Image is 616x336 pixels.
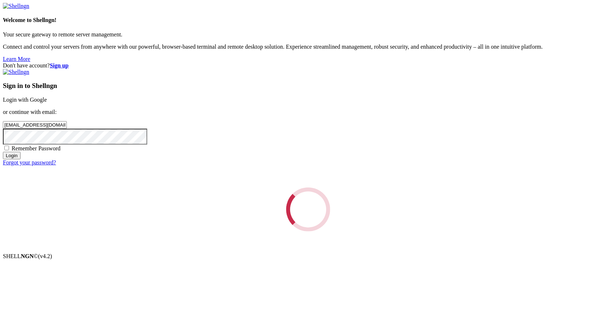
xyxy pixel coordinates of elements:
img: Shellngn [3,69,29,75]
p: or continue with email: [3,109,613,115]
b: NGN [21,253,34,259]
img: Shellngn [3,3,29,9]
input: Email address [3,121,67,129]
div: Loading... [278,180,337,239]
div: Don't have account? [3,62,613,69]
p: Your secure gateway to remote server management. [3,31,613,38]
span: 4.2.0 [38,253,52,259]
input: Remember Password [4,146,9,150]
h3: Sign in to Shellngn [3,82,613,90]
span: Remember Password [12,145,61,151]
input: Login [3,152,21,159]
span: SHELL © [3,253,52,259]
p: Connect and control your servers from anywhere with our powerful, browser-based terminal and remo... [3,44,613,50]
a: Forgot your password? [3,159,56,165]
a: Login with Google [3,97,47,103]
a: Sign up [50,62,69,68]
a: Learn More [3,56,30,62]
h4: Welcome to Shellngn! [3,17,613,23]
